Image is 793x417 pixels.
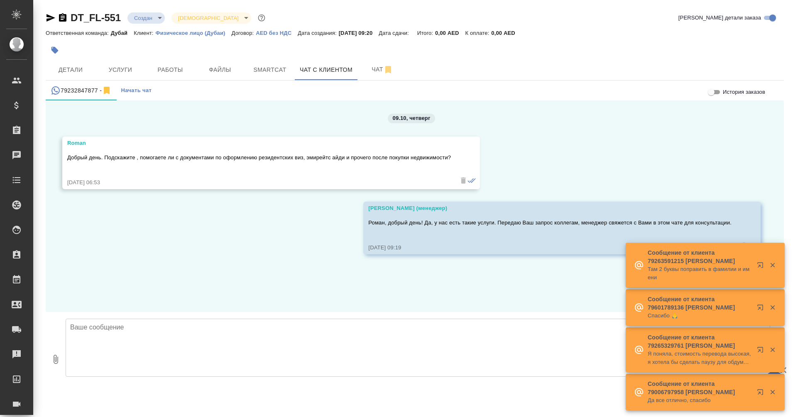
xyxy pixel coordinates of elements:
span: Работы [150,65,190,75]
div: Создан [127,12,165,24]
p: Да все отлично, спасибо [648,396,751,405]
button: [DEMOGRAPHIC_DATA] [176,15,241,22]
p: Там 2 буквы поправить в фамилии и имени [648,265,751,282]
div: [PERSON_NAME] (менеджер) [368,204,732,212]
a: Физическое лицо (Дубаи) [156,29,232,36]
a: DT_FL-551 [71,12,121,23]
div: Создан [171,12,251,24]
p: Добрый день. Подскажите , помогаете ли с документами по оформлению резидентских виз, эмирейтс айд... [67,154,451,162]
p: Дубай [111,30,134,36]
p: Сообщение от клиента 79263591215 [PERSON_NAME] [648,249,751,265]
p: 0,00 AED [435,30,465,36]
button: Открыть в новой вкладке [752,341,772,361]
span: Начать чат [121,86,152,95]
p: 0,00 AED [491,30,521,36]
button: Скопировать ссылку для ЯМессенджера [46,13,56,23]
p: Договор: [232,30,256,36]
p: Сообщение от клиента 79265329761 [PERSON_NAME] [648,333,751,350]
button: Открыть в новой вкладке [752,299,772,319]
button: Закрыть [764,304,781,311]
button: Доп статусы указывают на важность/срочность заказа [256,12,267,23]
p: [DATE] 09:20 [339,30,379,36]
p: Дата сдачи: [379,30,411,36]
p: Физическое лицо (Дубаи) [156,30,232,36]
p: Сообщение от клиента 79601789136 [PERSON_NAME] [648,295,751,312]
div: 79232847877 (Roman) - (undefined) [51,85,112,96]
button: Добавить тэг [46,41,64,59]
span: Услуги [100,65,140,75]
p: Дата создания: [298,30,338,36]
p: Я поняла, стоимость перевода высокая, я хотела бы сделать паузу для обдумывания. [648,350,751,366]
p: Спасибо 🙏 [648,312,751,320]
p: Итого: [417,30,435,36]
button: Начать чат [117,80,156,100]
span: Smartcat [250,65,290,75]
span: Чат [362,64,402,75]
span: История заказов [723,88,765,96]
span: Чат с клиентом [300,65,352,75]
p: Роман, добрый день! Да, у нас есть такие услуги. Передаю Ваш запрос коллегам, менеджер свяжется с... [368,219,732,227]
button: Открыть в новой вкладке [752,384,772,404]
button: Закрыть [764,388,781,396]
svg: Отписаться [383,65,393,75]
a: AED без НДС [256,29,298,36]
div: [DATE] 09:19 [368,244,732,252]
span: Файлы [200,65,240,75]
p: Клиент: [134,30,155,36]
button: Скопировать ссылку [58,13,68,23]
p: К оплате: [465,30,492,36]
p: AED без НДС [256,30,298,36]
p: Сообщение от клиента 79006797958 [PERSON_NAME] [648,380,751,396]
div: simple tabs example [46,80,784,100]
div: Roman [67,139,451,147]
div: [DATE] 06:53 [67,178,451,187]
p: Ответственная команда: [46,30,111,36]
button: Открыть в новой вкладке [752,257,772,277]
p: 09.10, четверг [393,114,431,122]
button: Закрыть [764,261,781,269]
span: [PERSON_NAME] детали заказа [678,14,761,22]
button: Создан [132,15,155,22]
button: Закрыть [764,346,781,354]
span: Детали [51,65,91,75]
svg: Отписаться [102,85,112,95]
